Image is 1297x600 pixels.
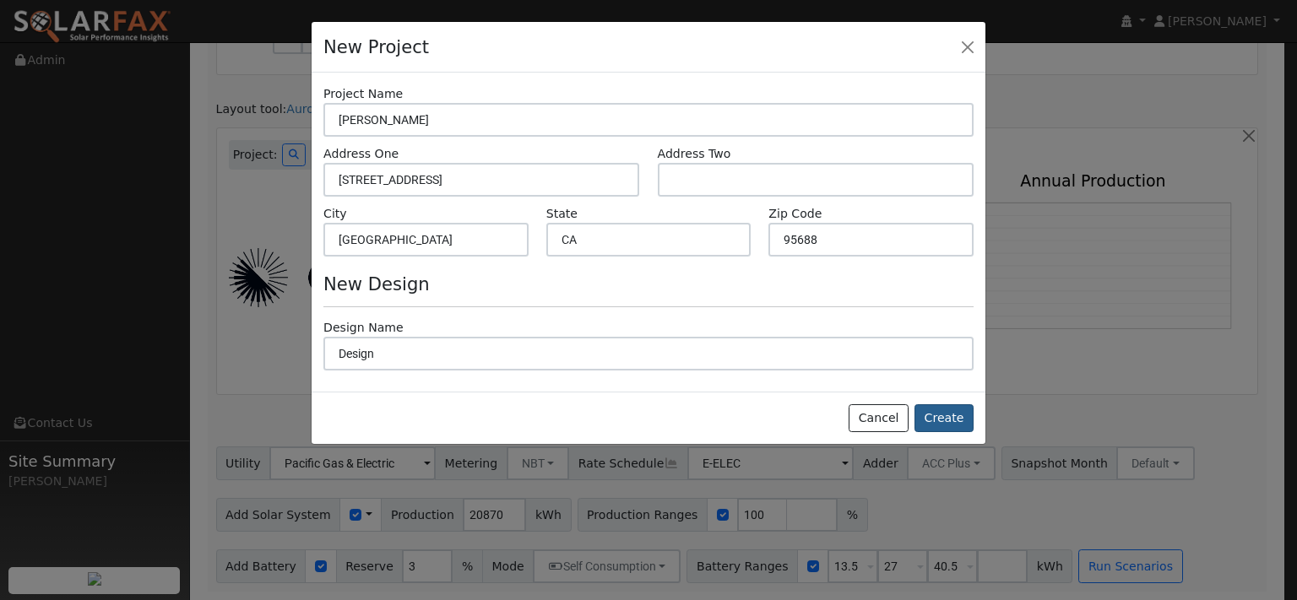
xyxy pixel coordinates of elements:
label: City [323,205,347,223]
label: Address One [323,145,399,163]
label: State [546,205,578,223]
h4: New Project [323,34,429,61]
label: Design Name [323,319,404,337]
h4: New Design [323,273,974,295]
label: Project Name [323,85,403,103]
button: Cancel [849,404,909,433]
label: Zip Code [768,205,822,223]
label: Address Two [658,145,731,163]
button: Create [914,404,974,433]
